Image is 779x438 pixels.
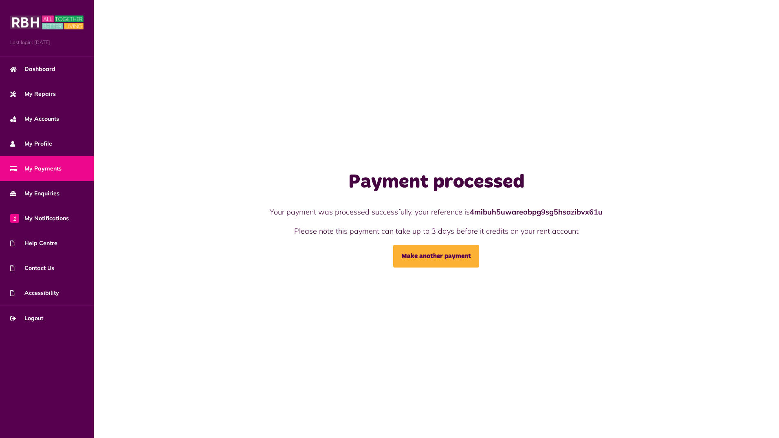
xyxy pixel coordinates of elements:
[208,206,665,217] p: Your payment was processed successfully, your reference is
[10,14,84,31] img: MyRBH
[10,289,59,297] span: Accessibility
[10,214,19,223] span: 1
[470,207,603,217] strong: 4mibuh5uwareobpg9sg5hsazibvx61u
[10,239,57,248] span: Help Centre
[10,65,55,73] span: Dashboard
[10,264,54,272] span: Contact Us
[10,314,43,323] span: Logout
[10,39,84,46] span: Last login: [DATE]
[208,170,665,194] h1: Payment processed
[393,245,479,268] a: Make another payment
[10,214,69,223] span: My Notifications
[10,139,52,148] span: My Profile
[10,90,56,98] span: My Repairs
[208,226,665,237] p: Please note this payment can take up to 3 days before it credits on your rent account
[10,115,59,123] span: My Accounts
[10,164,62,173] span: My Payments
[10,189,59,198] span: My Enquiries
